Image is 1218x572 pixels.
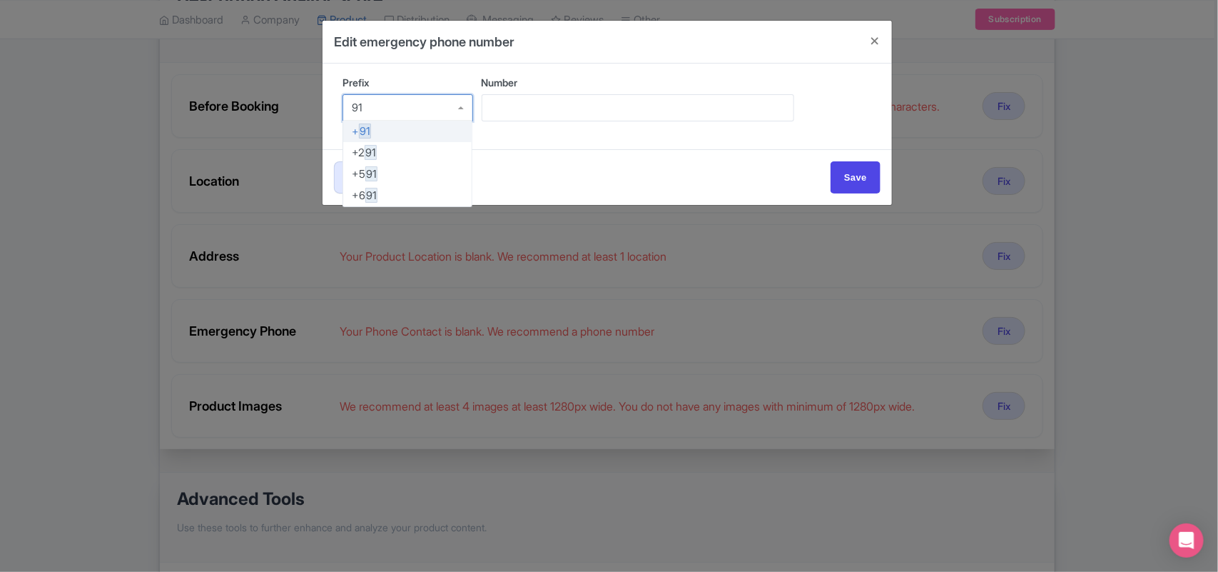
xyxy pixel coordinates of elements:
[858,21,892,61] button: Close
[359,124,371,139] span: 91
[342,76,370,89] span: Prefix
[343,121,472,142] div: +
[482,76,518,89] span: Number
[365,166,377,181] span: 91
[343,164,472,185] div: +5
[334,161,388,194] button: Close
[831,161,880,194] input: Save
[334,32,514,51] h4: Edit emergency phone number
[365,188,377,203] span: 91
[343,185,472,206] div: +6
[343,142,472,164] div: +2
[1169,523,1204,558] div: Open Intercom Messenger
[365,145,377,160] span: 91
